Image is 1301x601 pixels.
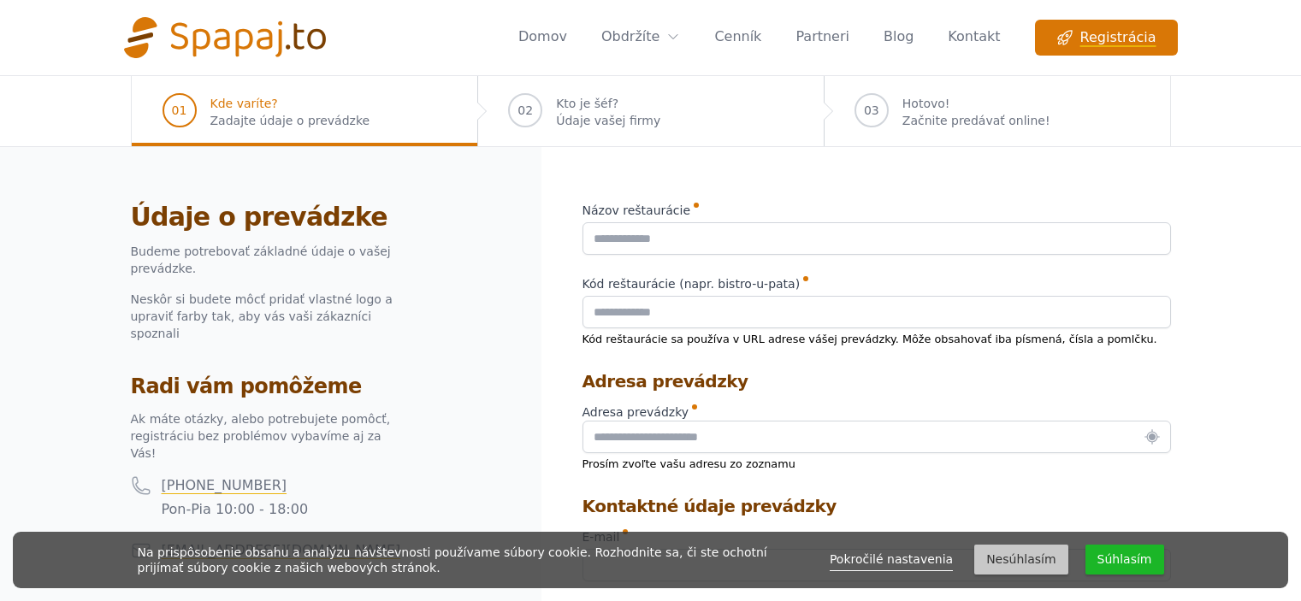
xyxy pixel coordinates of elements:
[210,95,370,112] span: Kde varíte?
[1085,545,1164,574] button: Súhlasím
[884,20,914,56] a: Blog
[582,275,1171,292] label: Kód reštaurácie (napr. bistro-u-pata)
[103,76,1198,146] nav: Progress
[902,95,1050,112] span: Hotovo!
[131,202,500,233] h2: Údaje o prevádzke
[1035,20,1178,56] a: Registrácia
[824,76,1170,146] a: 03 Hotovo! Začnite predávať online!
[864,102,879,119] span: 03
[131,243,405,277] p: Budeme potrebovať základné údaje o vašej prevádzke.
[124,21,1178,55] nav: Global
[948,20,1000,56] a: Kontakt
[830,549,953,571] a: Pokročilé nastavenia
[210,112,370,129] span: Zadajte údaje o prevádzke
[556,95,660,112] span: Kto je šéf?
[582,457,795,470] small: Prosím zvoľte vašu adresu zo zoznamu
[582,528,1171,545] label: E-mail
[172,102,187,119] span: 01
[162,499,309,520] p: Pon-Pia 10:00 - 18:00
[601,27,680,47] a: Obdržíte
[902,112,1050,129] span: Začnite predávať online!
[131,410,405,462] p: Ak máte otázky, alebo potrebujete pomôcť, registráciu bez problémov vybavíme aj za Vás!
[162,477,287,493] a: [PHONE_NUMBER]
[582,369,1171,393] h4: Adresa prevádzky
[132,76,478,146] a: 01 Kde varíte? Zadajte údaje o prevádzke
[1056,27,1156,48] span: Registrácia
[974,545,1067,574] button: Nesúhlasím
[477,76,824,146] a: 02 Kto je šéf? Údaje vašej firmy
[582,494,1171,518] h4: Kontaktné údaje prevádzky
[582,202,1171,219] label: Názov reštaurácie
[517,102,533,119] span: 02
[131,373,500,400] h2: Radi vám pomôžeme
[714,20,761,56] a: Cenník
[582,404,1171,421] label: Adresa prevádzky
[556,112,660,129] span: Údaje vašej firmy
[138,545,791,575] div: Na prispôsobenie obsahu a analýzu návštevnosti používame súbory cookie. Rozhodnite sa, či ste och...
[131,291,405,342] p: Neskôr si budete môcť pridať vlastné logo a upraviť farby tak, aby vás vaši zákazníci spoznali
[795,20,849,56] a: Partneri
[582,333,1157,345] small: Kód reštaurácie sa používa v URL adrese vášej prevádzky. Môže obsahovať iba písmená, čísla a poml...
[518,20,567,56] a: Domov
